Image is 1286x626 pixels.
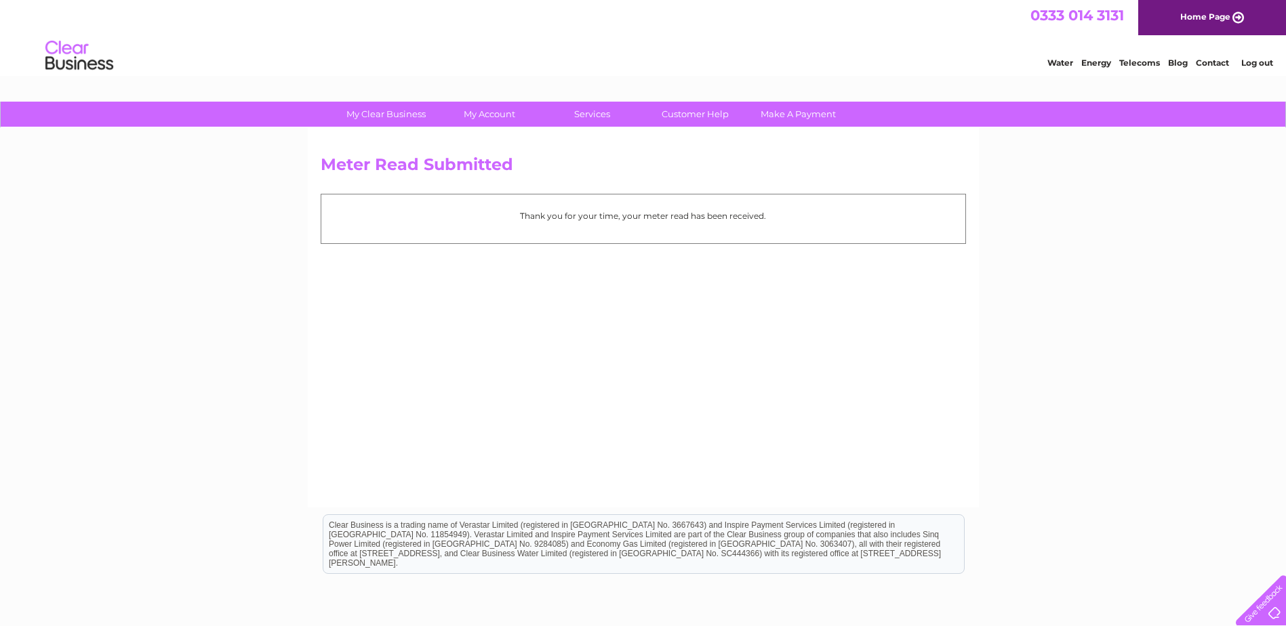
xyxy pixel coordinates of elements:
[321,155,966,181] h2: Meter Read Submitted
[639,102,751,127] a: Customer Help
[1081,58,1111,68] a: Energy
[1119,58,1160,68] a: Telecoms
[1196,58,1229,68] a: Contact
[328,209,959,222] p: Thank you for your time, your meter read has been received.
[536,102,648,127] a: Services
[742,102,854,127] a: Make A Payment
[1030,7,1124,24] a: 0333 014 3131
[1168,58,1188,68] a: Blog
[1241,58,1273,68] a: Log out
[330,102,442,127] a: My Clear Business
[433,102,545,127] a: My Account
[323,7,964,66] div: Clear Business is a trading name of Verastar Limited (registered in [GEOGRAPHIC_DATA] No. 3667643...
[1047,58,1073,68] a: Water
[45,35,114,77] img: logo.png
